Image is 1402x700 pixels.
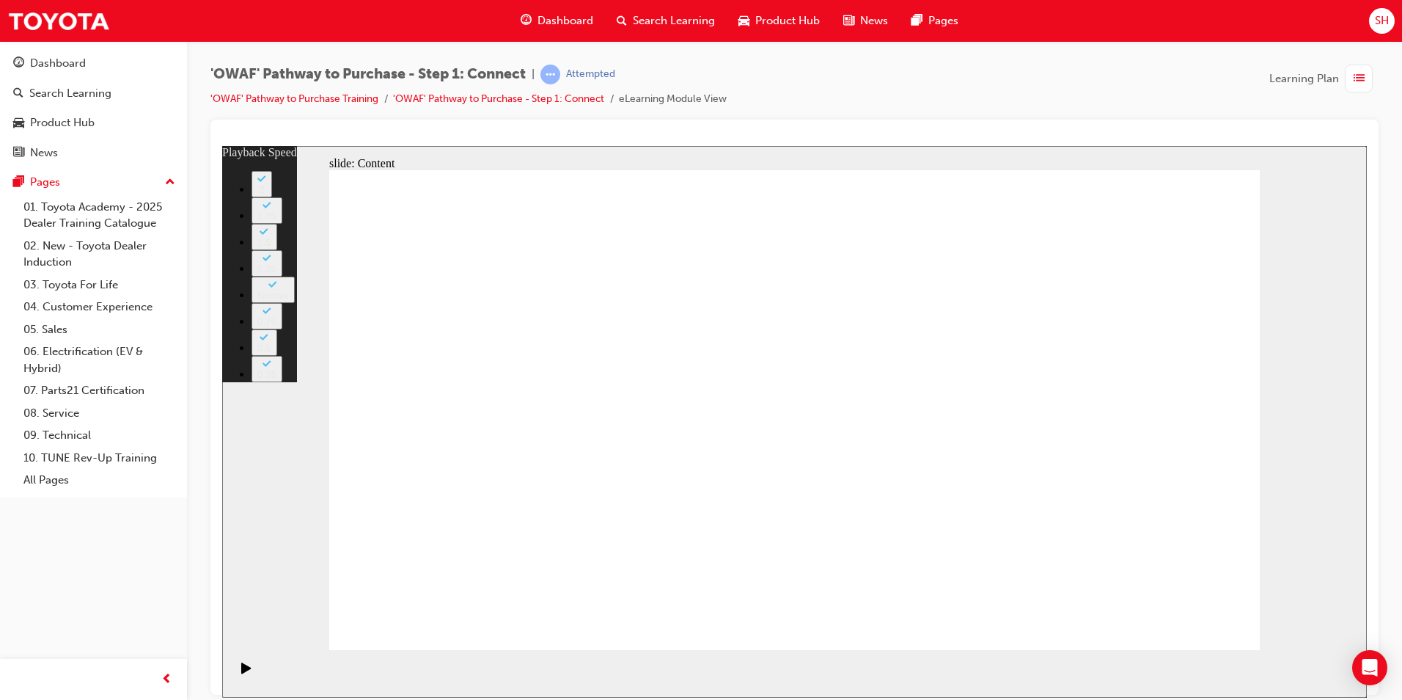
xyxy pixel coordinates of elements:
a: 01. Toyota Academy - 2025 Dealer Training Catalogue [18,196,181,235]
a: 09. Technical [18,424,181,447]
a: Product Hub [6,109,181,136]
a: car-iconProduct Hub [727,6,832,36]
a: news-iconNews [832,6,900,36]
span: pages-icon [911,12,922,30]
span: pages-icon [13,176,24,189]
span: prev-icon [161,671,172,689]
span: SH [1375,12,1389,29]
span: Dashboard [537,12,593,29]
span: search-icon [617,12,627,30]
img: Trak [7,4,110,37]
button: DashboardSearch LearningProduct HubNews [6,47,181,169]
span: car-icon [738,12,749,30]
a: 04. Customer Experience [18,296,181,318]
span: list-icon [1354,70,1365,88]
div: Dashboard [30,55,86,72]
span: guage-icon [13,57,24,70]
span: 'OWAF' Pathway to Purchase - Step 1: Connect [210,66,526,83]
span: news-icon [13,147,24,160]
span: learningRecordVerb_ATTEMPT-icon [540,65,560,84]
div: Search Learning [29,85,111,102]
span: News [860,12,888,29]
a: News [6,139,181,167]
button: Pages [6,169,181,196]
span: up-icon [165,173,175,192]
a: All Pages [18,469,181,492]
span: search-icon [13,87,23,101]
div: Attempted [566,68,615,81]
span: Search Learning [633,12,715,29]
button: Play (Ctrl+Alt+P) [7,516,32,541]
a: 06. Electrification (EV & Hybrid) [18,340,181,379]
a: guage-iconDashboard [509,6,605,36]
a: 08. Service [18,402,181,425]
a: 'OWAF' Pathway to Purchase - Step 1: Connect [393,92,604,105]
a: 03. Toyota For Life [18,274,181,296]
span: car-icon [13,117,24,130]
span: | [532,66,535,83]
a: search-iconSearch Learning [605,6,727,36]
div: News [30,145,58,161]
li: eLearning Module View [619,91,727,108]
a: Search Learning [6,80,181,107]
span: guage-icon [521,12,532,30]
span: Pages [928,12,958,29]
button: SH [1369,8,1395,34]
div: playback controls [7,504,32,552]
div: Product Hub [30,114,95,131]
span: Product Hub [755,12,820,29]
span: news-icon [843,12,854,30]
a: 'OWAF' Pathway to Purchase Training [210,92,378,105]
a: 02. New - Toyota Dealer Induction [18,235,181,274]
span: Learning Plan [1269,70,1339,87]
div: Open Intercom Messenger [1352,650,1387,685]
a: 10. TUNE Rev-Up Training [18,447,181,470]
a: 07. Parts21 Certification [18,379,181,402]
div: Pages [30,174,60,191]
a: 05. Sales [18,318,181,341]
a: Dashboard [6,50,181,77]
button: Learning Plan [1269,65,1379,92]
a: pages-iconPages [900,6,970,36]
